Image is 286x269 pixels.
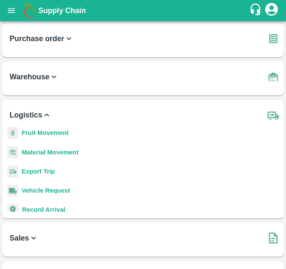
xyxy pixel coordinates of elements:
[265,30,282,47] img: purchase
[38,6,86,15] b: Supply Chain
[7,165,18,178] img: delivery
[265,68,282,85] img: warehouse
[22,168,55,175] a: Export Trip
[22,129,69,136] a: Fruit Movement
[22,149,79,156] a: Material Movement
[22,187,70,194] a: Vehicle Request
[7,185,18,197] img: vehicle
[21,2,38,19] img: logo
[264,2,279,20] div: account of current user
[22,206,65,213] a: Record Arrival
[10,109,52,121] b: Logistics
[10,33,74,45] b: Purchase order
[265,230,282,247] img: soSales
[10,232,39,244] b: Sales
[249,3,264,18] div: customer-support
[7,204,19,216] img: recordArrival
[2,1,21,20] button: open drawer
[38,5,249,17] a: Supply Chain
[265,106,282,123] img: truck
[7,127,18,139] img: fruit
[7,146,18,159] img: material
[10,71,59,83] b: Warehouse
